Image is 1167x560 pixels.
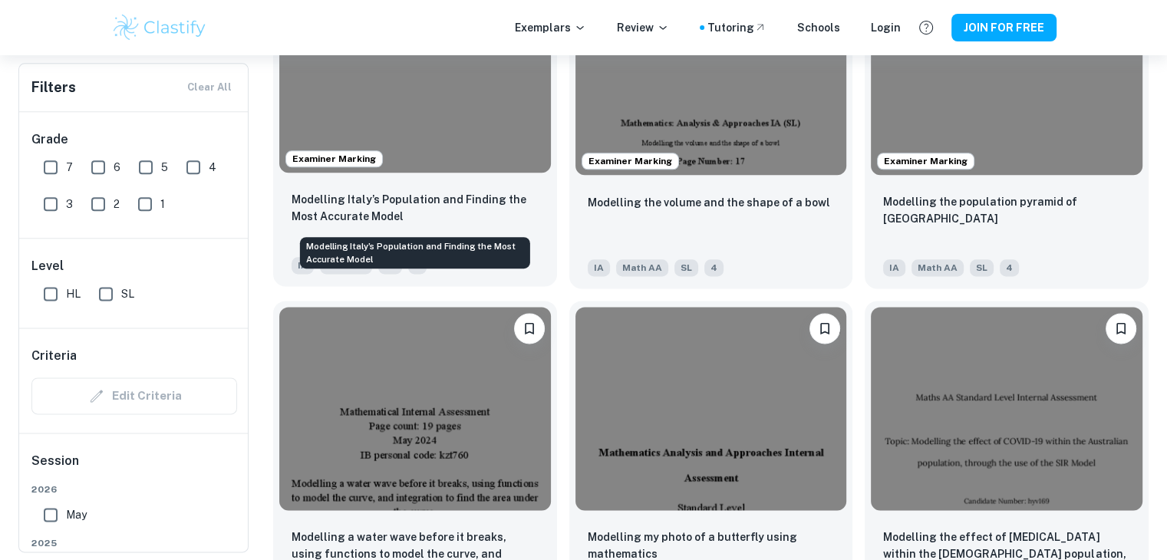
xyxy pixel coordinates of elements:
[878,154,974,168] span: Examiner Marking
[913,15,939,41] button: Help and Feedback
[31,483,237,496] span: 2026
[883,193,1130,227] p: Modelling the population pyramid of Poland
[209,159,216,176] span: 4
[31,536,237,550] span: 2025
[1106,313,1136,344] button: Please log in to bookmark exemplars
[292,257,314,274] span: IA
[66,196,73,212] span: 3
[883,259,905,276] span: IA
[160,196,165,212] span: 1
[66,285,81,302] span: HL
[970,259,994,276] span: SL
[912,259,964,276] span: Math AA
[809,313,840,344] button: Please log in to bookmark exemplars
[1000,259,1019,276] span: 4
[66,506,87,523] span: May
[871,19,901,36] a: Login
[575,307,847,510] img: Math AA IA example thumbnail: Modelling my photo of a butterfly using
[31,130,237,149] h6: Grade
[951,14,1057,41] button: JOIN FOR FREE
[31,347,77,365] h6: Criteria
[111,12,209,43] img: Clastify logo
[121,285,134,302] span: SL
[582,154,678,168] span: Examiner Marking
[617,19,669,36] p: Review
[279,307,551,510] img: Math AA IA example thumbnail: Modelling a water wave before it breaks,
[31,257,237,275] h6: Level
[515,19,586,36] p: Exemplars
[674,259,698,276] span: SL
[31,77,76,98] h6: Filters
[114,159,120,176] span: 6
[797,19,840,36] a: Schools
[161,159,168,176] span: 5
[616,259,668,276] span: Math AA
[31,452,237,483] h6: Session
[292,191,539,225] p: Modelling Italy’s Population and Finding the Most Accurate Model
[704,259,724,276] span: 4
[514,313,545,344] button: Please log in to bookmark exemplars
[588,259,610,276] span: IA
[286,152,382,166] span: Examiner Marking
[871,307,1142,510] img: Math AA IA example thumbnail: Modelling the effect of COVID-19 within
[31,377,237,414] div: Criteria filters are unavailable when searching by topic
[66,159,73,176] span: 7
[588,194,830,211] p: Modelling the volume and the shape of a bowl
[300,237,530,268] div: Modelling Italy’s Population and Finding the Most Accurate Model
[114,196,120,212] span: 2
[707,19,766,36] a: Tutoring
